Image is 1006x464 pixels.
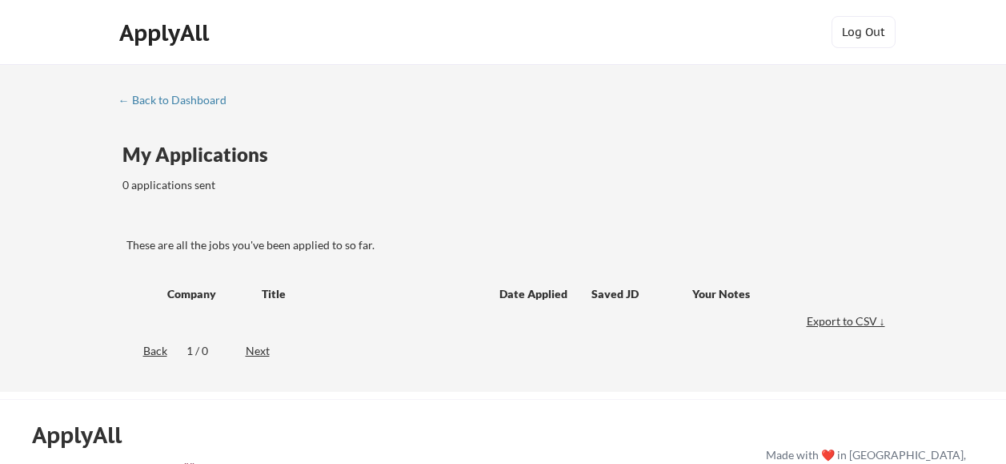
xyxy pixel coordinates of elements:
[807,313,889,329] div: Export to CSV ↓
[122,145,281,164] div: My Applications
[692,286,875,302] div: Your Notes
[832,16,896,48] button: Log Out
[126,237,889,253] div: These are all the jobs you've been applied to so far.
[119,19,214,46] div: ApplyAll
[122,206,226,223] div: These are all the jobs you've been applied to so far.
[122,177,432,193] div: 0 applications sent
[591,279,692,308] div: Saved JD
[262,286,484,302] div: Title
[186,343,226,359] div: 1 / 0
[118,94,238,110] a: ← Back to Dashboard
[499,286,570,302] div: Date Applied
[167,286,247,302] div: Company
[32,422,140,449] div: ApplyAll
[246,343,288,359] div: Next
[238,206,356,223] div: These are job applications we think you'd be a good fit for, but couldn't apply you to automatica...
[118,343,167,359] div: Back
[118,95,238,106] div: ← Back to Dashboard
